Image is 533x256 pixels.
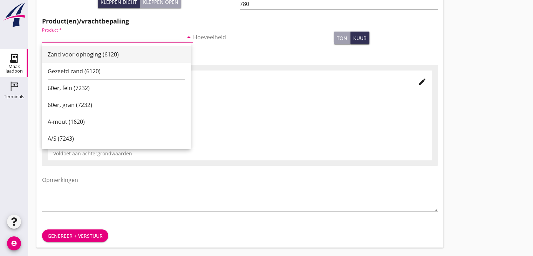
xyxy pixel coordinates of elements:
div: Aktenummer [53,108,426,116]
div: ZW-015 - DEME Environmental Beheer B.V. [53,133,426,140]
div: Zand voor ophoging (6120) [48,50,185,59]
div: Voldoet aan achtergrondwaarden [53,150,426,157]
h2: Certificaten/regelgeving [42,53,438,62]
div: ton [337,34,347,42]
div: 60er, fein (7232) [48,84,185,92]
div: A-mout (1620) [48,117,185,126]
i: edit [418,78,426,86]
div: Vergunninghouder [53,91,426,99]
div: Milieukwaliteit - Toepasbaarheid [53,141,426,150]
h2: Product(en)/vrachtbepaling [42,16,438,26]
div: kuub [353,34,367,42]
i: arrow_drop_down [185,33,193,41]
div: BSB [53,82,407,90]
div: 4600000838 [53,116,426,123]
div: Terminals [4,94,24,99]
button: ton [334,32,350,44]
button: Genereer + verstuur [42,229,108,242]
input: Hoeveelheid [193,32,334,43]
textarea: Opmerkingen [42,174,438,211]
div: DEME Environmental Beheer B.V. [53,99,426,107]
div: Genereer + verstuur [48,232,103,240]
div: Certificaat [53,74,407,82]
i: account_circle [7,236,21,250]
div: A/S (7243) [48,134,185,143]
img: logo-small.a267ee39.svg [1,2,27,28]
button: kuub [350,32,369,44]
div: Certificaatnummer - Certificaathouder [53,124,426,133]
input: Product * [42,32,183,43]
div: Gezeefd zand (6120) [48,67,185,75]
div: 60er, gran (7232) [48,101,185,109]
